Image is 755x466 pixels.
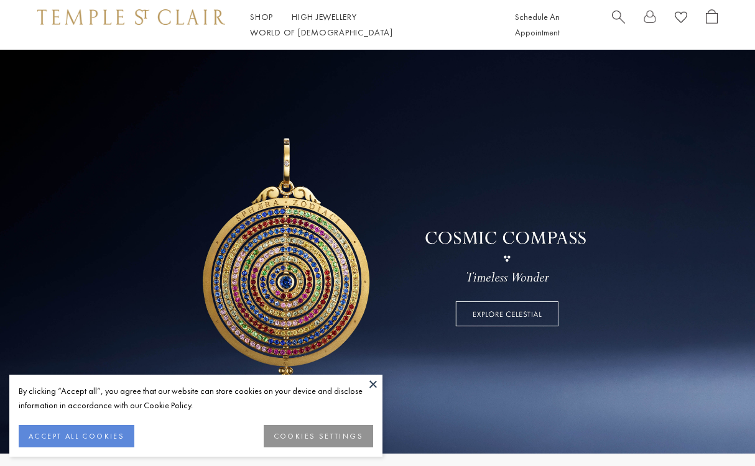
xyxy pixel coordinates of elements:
[250,11,273,22] a: ShopShop
[675,9,687,29] a: View Wishlist
[515,11,560,38] a: Schedule An Appointment
[37,9,225,24] img: Temple St. Clair
[693,408,743,454] iframe: Gorgias live chat messenger
[19,425,134,447] button: ACCEPT ALL COOKIES
[612,9,625,40] a: Search
[264,425,373,447] button: COOKIES SETTINGS
[250,27,392,38] a: World of [DEMOGRAPHIC_DATA]World of [DEMOGRAPHIC_DATA]
[19,384,373,413] div: By clicking “Accept all”, you agree that our website can store cookies on your device and disclos...
[250,9,487,40] nav: Main navigation
[706,9,718,40] a: Open Shopping Bag
[292,11,357,22] a: High JewelleryHigh Jewellery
